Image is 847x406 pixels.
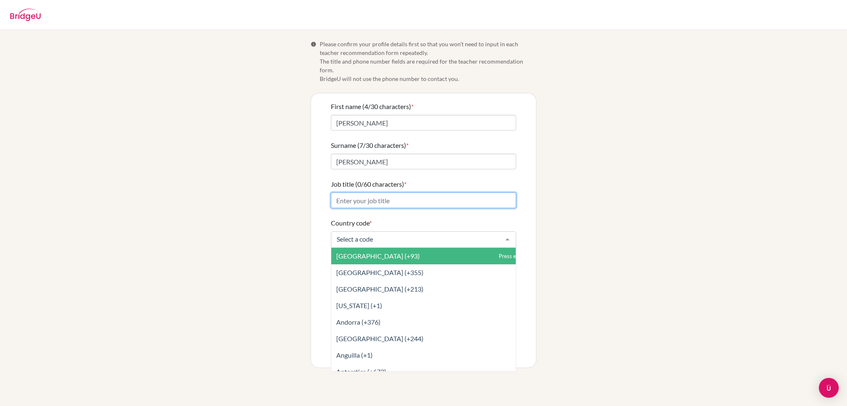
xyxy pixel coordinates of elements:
[336,252,420,260] span: [GEOGRAPHIC_DATA] (+93)
[10,9,41,21] img: BridgeU logo
[331,115,516,131] input: Enter your first name
[336,268,423,276] span: [GEOGRAPHIC_DATA] (+355)
[336,335,423,342] span: [GEOGRAPHIC_DATA] (+244)
[336,302,382,309] span: [US_STATE] (+1)
[336,368,386,375] span: Antarctica (+672)
[331,102,414,112] label: First name (4/30 characters)
[331,179,407,189] label: Job title (0/60 characters)
[320,40,536,83] span: Please confirm your profile details first so that you won’t need to input in each teacher recomme...
[335,235,499,243] input: Select a code
[336,351,373,359] span: Anguilla (+1)
[336,318,380,326] span: Andorra (+376)
[819,378,839,398] div: Open Intercom Messenger
[331,218,372,228] label: Country code
[331,154,516,169] input: Enter your surname
[336,285,423,293] span: [GEOGRAPHIC_DATA] (+213)
[331,192,516,208] input: Enter your job title
[311,41,316,47] span: Info
[331,140,409,150] label: Surname (7/30 characters)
